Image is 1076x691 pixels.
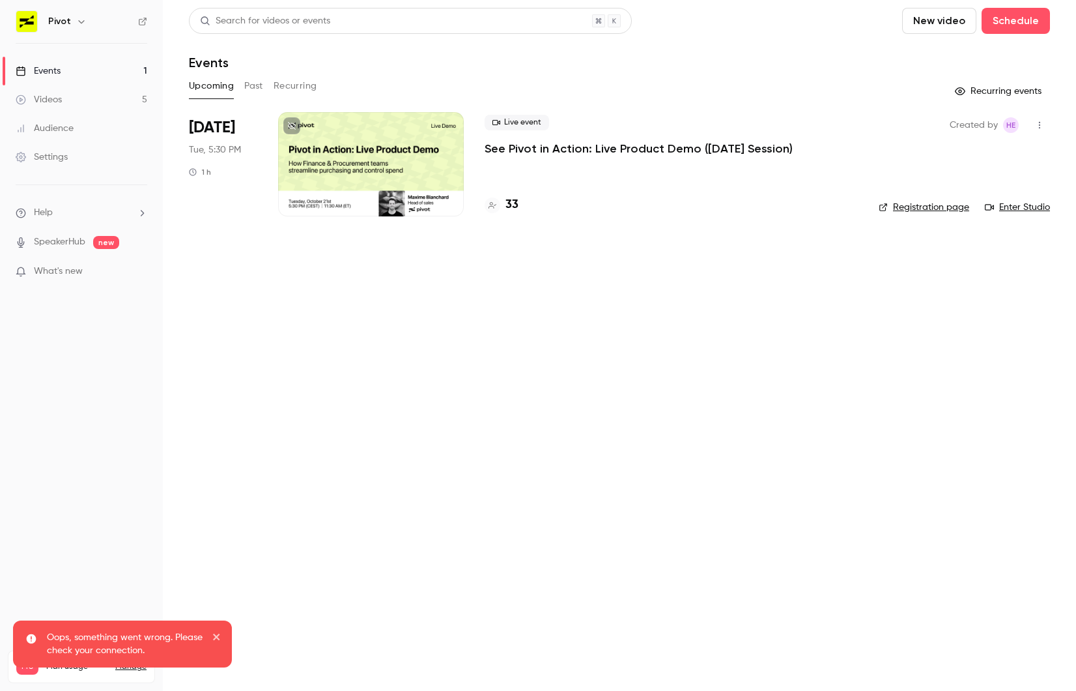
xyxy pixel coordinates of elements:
[16,11,37,32] img: Pivot
[48,15,71,28] h6: Pivot
[189,112,257,216] div: Oct 21 Tue, 5:30 PM (Europe/Paris)
[132,266,147,278] iframe: Noticeable Trigger
[189,55,229,70] h1: Events
[189,143,241,156] span: Tue, 5:30 PM
[485,115,549,130] span: Live event
[274,76,317,96] button: Recurring
[16,206,147,220] li: help-dropdown-opener
[949,81,1050,102] button: Recurring events
[485,196,518,214] a: 33
[16,151,68,164] div: Settings
[189,167,211,177] div: 1 h
[485,141,793,156] a: See Pivot in Action: Live Product Demo ([DATE] Session)
[879,201,969,214] a: Registration page
[985,201,1050,214] a: Enter Studio
[189,117,235,138] span: [DATE]
[902,8,976,34] button: New video
[200,14,330,28] div: Search for videos or events
[982,8,1050,34] button: Schedule
[34,235,85,249] a: SpeakerHub
[16,65,61,78] div: Events
[505,196,518,214] h4: 33
[34,265,83,278] span: What's new
[47,631,203,657] p: Oops, something went wrong. Please check your connection.
[244,76,263,96] button: Past
[1006,117,1015,133] span: HE
[34,206,53,220] span: Help
[16,93,62,106] div: Videos
[1003,117,1019,133] span: Hamza El Mansouri
[189,76,234,96] button: Upcoming
[16,122,74,135] div: Audience
[212,631,221,647] button: close
[950,117,998,133] span: Created by
[93,236,119,249] span: new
